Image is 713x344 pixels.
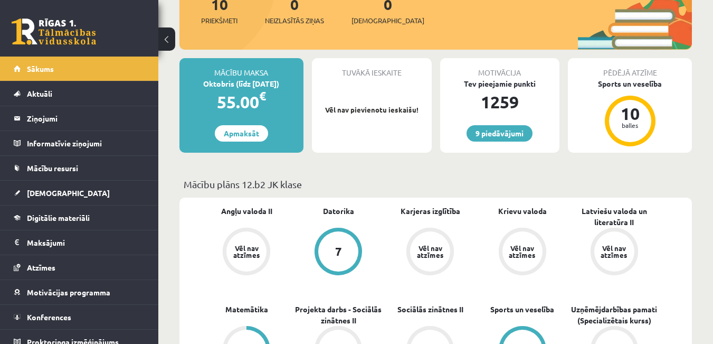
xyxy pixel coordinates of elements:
[614,105,646,122] div: 10
[179,89,303,115] div: 55.00
[490,304,554,315] a: Sports un veselība
[14,106,145,131] a: Ziņojumi
[14,206,145,230] a: Digitālie materiāli
[477,228,568,277] a: Vēl nav atzīmes
[259,88,266,104] span: €
[568,206,660,228] a: Latviešu valoda un literatūra II
[179,58,303,78] div: Mācību maksa
[179,78,303,89] div: Oktobris (līdz [DATE])
[292,304,384,326] a: Projekta darbs - Sociālās zinātnes II
[12,18,96,45] a: Rīgas 1. Tālmācības vidusskola
[27,131,145,155] legend: Informatīvie ziņojumi
[14,156,145,180] a: Mācību resursi
[27,64,54,73] span: Sākums
[14,305,145,329] a: Konferences
[14,255,145,280] a: Atzīmes
[14,280,145,304] a: Motivācijas programma
[27,163,78,173] span: Mācību resursi
[27,213,90,222] span: Digitālie materiāli
[440,58,560,78] div: Motivācija
[215,125,268,142] a: Apmaksāt
[401,206,460,217] a: Karjeras izglītība
[27,312,71,322] span: Konferences
[397,304,463,315] a: Sociālās zinātnes II
[184,177,688,191] p: Mācību plāns 12.b2 JK klase
[614,122,646,128] div: balles
[568,228,660,277] a: Vēl nav atzīmes
[351,15,424,26] span: [DEMOGRAPHIC_DATA]
[440,89,560,115] div: 1259
[467,125,533,142] a: 9 piedāvājumi
[265,15,324,26] span: Neizlasītās ziņas
[14,230,145,255] a: Maksājumi
[568,78,692,89] div: Sports un veselība
[312,58,432,78] div: Tuvākā ieskaite
[317,105,426,115] p: Vēl nav pievienotu ieskaišu!
[508,245,537,258] div: Vēl nav atzīmes
[568,304,660,326] a: Uzņēmējdarbības pamati (Specializētais kurss)
[201,15,237,26] span: Priekšmeti
[27,89,52,98] span: Aktuāli
[14,81,145,106] a: Aktuāli
[14,131,145,155] a: Informatīvie ziņojumi
[27,263,55,272] span: Atzīmes
[27,287,110,297] span: Motivācijas programma
[384,228,476,277] a: Vēl nav atzīmes
[232,245,261,258] div: Vēl nav atzīmes
[568,78,692,148] a: Sports un veselība 10 balles
[201,228,292,277] a: Vēl nav atzīmes
[335,246,342,257] div: 7
[221,206,272,217] a: Angļu valoda II
[27,230,145,255] legend: Maksājumi
[225,304,268,315] a: Matemātika
[415,245,445,258] div: Vēl nav atzīmes
[323,206,354,217] a: Datorika
[14,181,145,205] a: [DEMOGRAPHIC_DATA]
[568,58,692,78] div: Pēdējā atzīme
[27,188,110,198] span: [DEMOGRAPHIC_DATA]
[498,206,547,217] a: Krievu valoda
[600,245,629,258] div: Vēl nav atzīmes
[27,106,145,131] legend: Ziņojumi
[292,228,384,277] a: 7
[440,78,560,89] div: Tev pieejamie punkti
[14,57,145,81] a: Sākums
